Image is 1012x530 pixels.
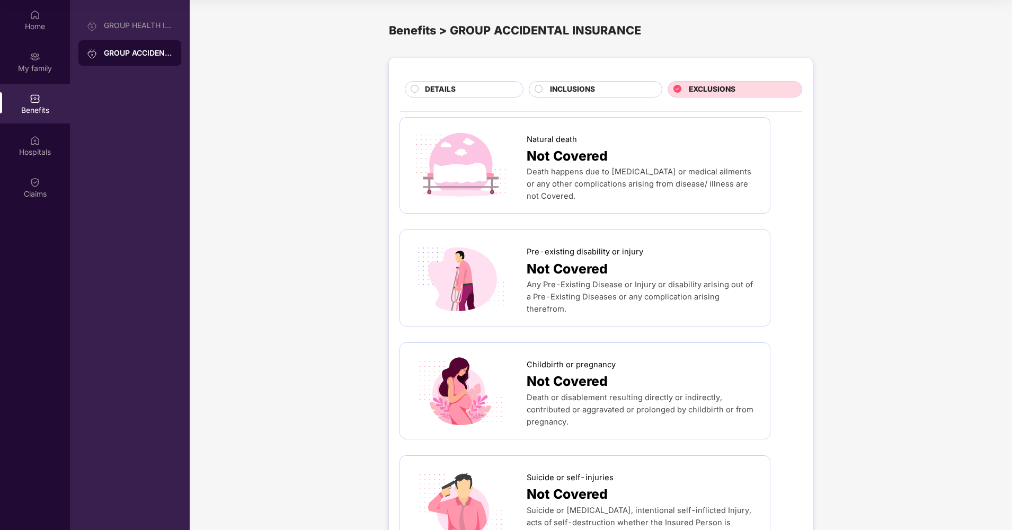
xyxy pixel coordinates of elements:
[527,259,608,279] span: Not Covered
[527,167,751,201] span: Death happens due to [MEDICAL_DATA] or medical ailments or any other complications arising from d...
[30,51,40,62] img: svg+xml;base64,PHN2ZyB3aWR0aD0iMjAiIGhlaWdodD0iMjAiIHZpZXdCb3g9IjAgMCAyMCAyMCIgZmlsbD0ibm9uZSIgeG...
[550,84,595,95] span: INCLUSIONS
[527,246,643,258] span: Pre-existing disability or injury
[30,10,40,20] img: svg+xml;base64,PHN2ZyBpZD0iSG9tZSIgeG1sbnM9Imh0dHA6Ly93d3cudzMub3JnLzIwMDAvc3ZnIiB3aWR0aD0iMjAiIG...
[104,48,173,58] div: GROUP ACCIDENTAL INSURANCE
[527,359,616,371] span: Childbirth or pregnancy
[87,48,97,59] img: svg+xml;base64,PHN2ZyB3aWR0aD0iMjAiIGhlaWdodD0iMjAiIHZpZXdCb3g9IjAgMCAyMCAyMCIgZmlsbD0ibm9uZSIgeG...
[30,177,40,188] img: svg+xml;base64,PHN2ZyBpZD0iQ2xhaW0iIHhtbG5zPSJodHRwOi8vd3d3LnczLm9yZy8yMDAwL3N2ZyIgd2lkdGg9IjIwIi...
[527,280,753,314] span: Any Pre-Existing Disease or Injury or disability arising out of a Pre-Existing Diseases or any co...
[689,84,735,95] span: EXCLUSIONS
[87,21,97,31] img: svg+xml;base64,PHN2ZyB3aWR0aD0iMjAiIGhlaWdodD0iMjAiIHZpZXdCb3g9IjAgMCAyMCAyMCIgZmlsbD0ibm9uZSIgeG...
[411,130,511,200] img: icon
[411,243,511,313] img: icon
[527,134,577,146] span: Natural death
[527,146,608,166] span: Not Covered
[527,393,753,427] span: Death or disablement resulting directly or indirectly, contributed or aggravated or prolonged by ...
[527,472,614,484] span: Suicide or self-injuries
[389,21,813,39] div: Benefits > GROUP ACCIDENTAL INSURANCE
[527,484,608,505] span: Not Covered
[527,371,608,392] span: Not Covered
[30,135,40,146] img: svg+xml;base64,PHN2ZyBpZD0iSG9zcGl0YWxzIiB4bWxucz0iaHR0cDovL3d3dy53My5vcmcvMjAwMC9zdmciIHdpZHRoPS...
[425,84,456,95] span: DETAILS
[411,356,511,426] img: icon
[104,21,173,30] div: GROUP HEALTH INSURANCE
[30,93,40,104] img: svg+xml;base64,PHN2ZyBpZD0iQmVuZWZpdHMiIHhtbG5zPSJodHRwOi8vd3d3LnczLm9yZy8yMDAwL3N2ZyIgd2lkdGg9Ij...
